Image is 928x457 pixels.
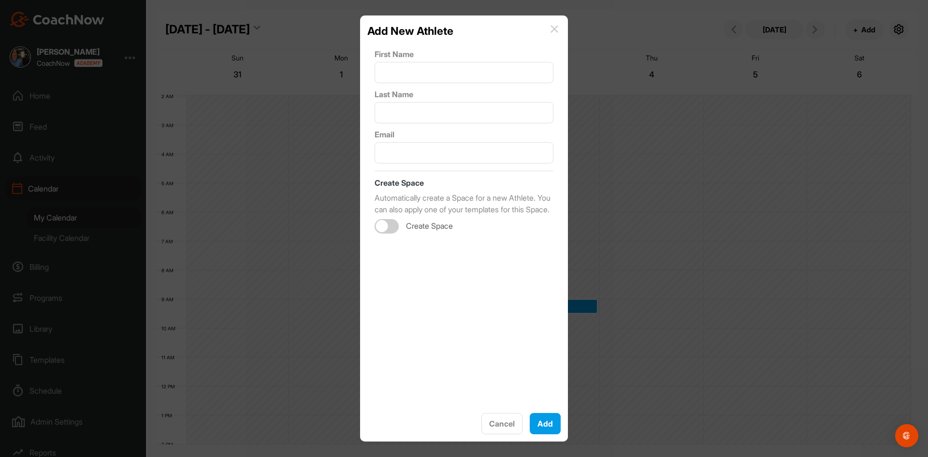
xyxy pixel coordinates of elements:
[367,23,453,39] h2: Add New Athlete
[895,424,918,447] div: Open Intercom Messenger
[481,413,522,434] button: Cancel
[375,48,553,60] label: First Name
[375,129,553,140] label: Email
[551,25,558,33] img: info
[375,177,553,189] p: Create Space
[375,88,553,100] label: Last Name
[406,221,453,231] span: Create Space
[530,413,561,434] button: Add
[375,192,553,215] p: Automatically create a Space for a new Athlete. You can also apply one of your templates for this...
